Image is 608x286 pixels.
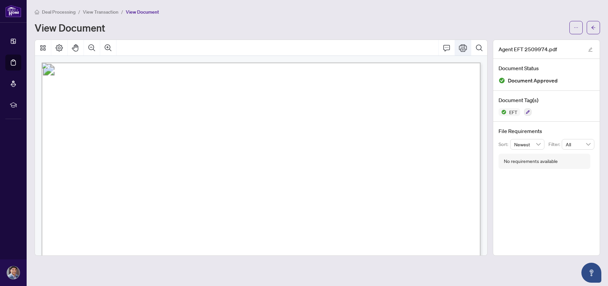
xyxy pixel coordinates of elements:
span: All [566,139,590,149]
span: edit [588,47,593,52]
p: Sort: [499,141,510,148]
img: Document Status [499,77,505,84]
li: / [78,8,80,16]
span: EFT [507,110,520,114]
span: View Transaction [83,9,118,15]
img: Status Icon [499,108,507,116]
img: logo [5,5,21,17]
span: ellipsis [574,25,578,30]
h4: File Requirements [499,127,594,135]
p: Filter: [548,141,562,148]
span: Agent EFT 2509974.pdf [499,45,557,53]
img: Profile Icon [7,266,20,279]
div: No requirements available [504,158,558,165]
h4: Document Status [499,64,594,72]
h4: Document Tag(s) [499,96,594,104]
h1: View Document [35,22,105,33]
span: View Document [126,9,159,15]
li: / [121,8,123,16]
button: Open asap [581,263,601,283]
span: Document Approved [508,76,558,85]
span: arrow-left [591,25,596,30]
span: Deal Processing [42,9,76,15]
span: Newest [514,139,541,149]
span: home [35,10,39,14]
